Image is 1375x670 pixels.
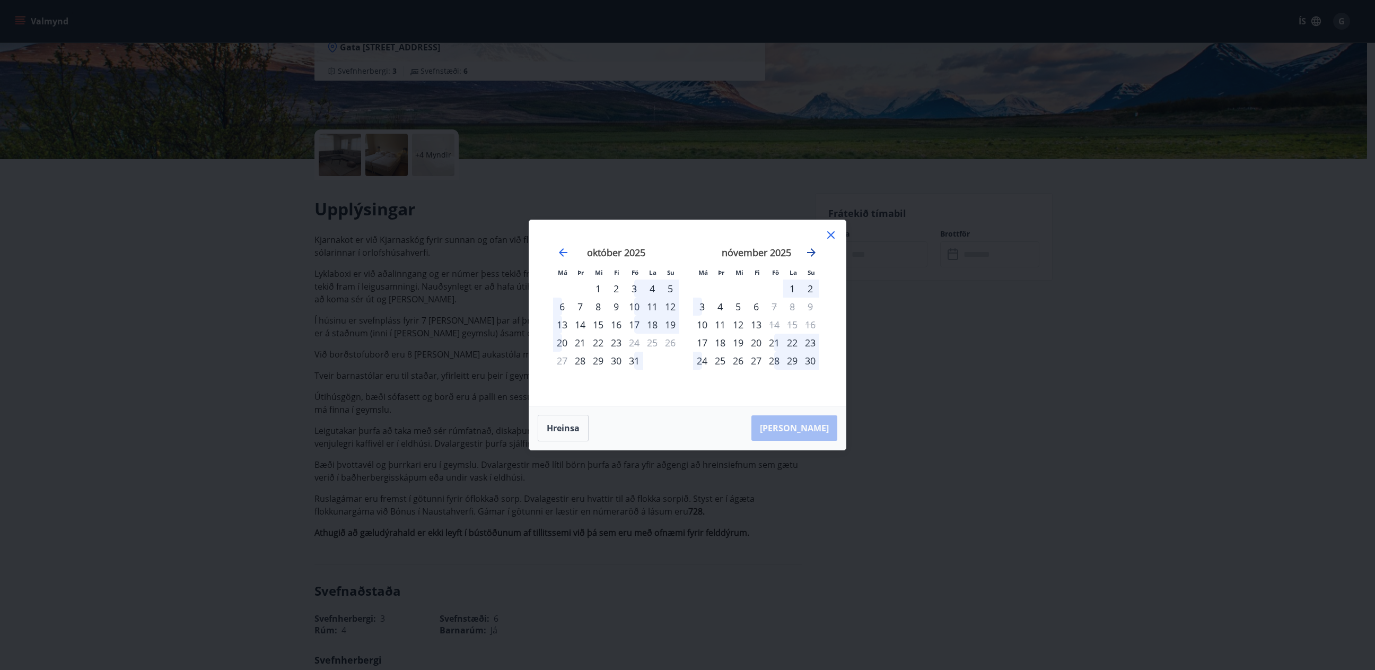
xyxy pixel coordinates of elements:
[765,298,783,316] div: Aðeins útritun í boði
[729,316,747,334] td: Choose miðvikudagur, 12. nóvember 2025 as your check-in date. It’s available.
[729,352,747,370] td: Choose miðvikudagur, 26. nóvember 2025 as your check-in date. It’s available.
[643,316,661,334] div: 18
[625,352,643,370] td: Choose föstudagur, 31. október 2025 as your check-in date. It’s available.
[783,352,801,370] div: 29
[729,298,747,316] div: 5
[765,316,783,334] div: Aðeins útritun í boði
[747,298,765,316] td: Choose fimmtudagur, 6. nóvember 2025 as your check-in date. It’s available.
[607,316,625,334] div: 16
[783,334,801,352] div: 22
[693,316,711,334] div: Aðeins innritun í boði
[553,334,571,352] div: 20
[693,352,711,370] div: 24
[632,268,638,276] small: Fö
[805,246,818,259] div: Move forward to switch to the next month.
[661,298,679,316] td: Choose sunnudagur, 12. október 2025 as your check-in date. It’s available.
[667,268,675,276] small: Su
[765,352,783,370] div: 28
[542,233,833,393] div: Calendar
[661,298,679,316] div: 12
[607,334,625,352] div: 23
[589,280,607,298] td: Choose miðvikudagur, 1. október 2025 as your check-in date. It’s available.
[625,352,643,370] div: 31
[625,280,643,298] td: Choose föstudagur, 3. október 2025 as your check-in date. It’s available.
[571,334,589,352] td: Choose þriðjudagur, 21. október 2025 as your check-in date. It’s available.
[772,268,779,276] small: Fö
[577,268,584,276] small: Þr
[571,316,589,334] td: Choose þriðjudagur, 14. október 2025 as your check-in date. It’s available.
[589,334,607,352] div: 22
[661,334,679,352] td: Not available. sunnudagur, 26. október 2025
[755,268,760,276] small: Fi
[589,352,607,370] div: 29
[643,316,661,334] td: Choose laugardagur, 18. október 2025 as your check-in date. It’s available.
[571,334,589,352] div: 21
[661,280,679,298] td: Choose sunnudagur, 5. október 2025 as your check-in date. It’s available.
[625,334,643,352] td: Not available. föstudagur, 24. október 2025
[765,316,783,334] td: Not available. föstudagur, 14. nóvember 2025
[587,246,645,259] strong: október 2025
[747,298,765,316] div: 6
[553,316,571,334] td: Choose mánudagur, 13. október 2025 as your check-in date. It’s available.
[729,316,747,334] div: 12
[553,298,571,316] div: 6
[765,352,783,370] td: Choose föstudagur, 28. nóvember 2025 as your check-in date. It’s available.
[747,352,765,370] td: Choose fimmtudagur, 27. nóvember 2025 as your check-in date. It’s available.
[643,298,661,316] td: Choose laugardagur, 11. október 2025 as your check-in date. It’s available.
[801,280,819,298] div: 2
[589,352,607,370] td: Choose miðvikudagur, 29. október 2025 as your check-in date. It’s available.
[729,334,747,352] td: Choose miðvikudagur, 19. nóvember 2025 as your check-in date. It’s available.
[571,352,589,370] div: Aðeins innritun í boði
[711,352,729,370] td: Choose þriðjudagur, 25. nóvember 2025 as your check-in date. It’s available.
[589,316,607,334] td: Choose miðvikudagur, 15. október 2025 as your check-in date. It’s available.
[595,268,603,276] small: Mi
[625,280,643,298] div: 3
[607,298,625,316] div: 9
[607,280,625,298] div: 2
[801,298,819,316] td: Not available. sunnudagur, 9. nóvember 2025
[553,352,571,370] td: Not available. mánudagur, 27. október 2025
[558,268,567,276] small: Má
[643,298,661,316] div: 11
[643,280,661,298] div: 4
[747,334,765,352] div: 20
[693,298,711,316] div: 3
[693,334,711,352] td: Choose mánudagur, 17. nóvember 2025 as your check-in date. It’s available.
[607,352,625,370] div: 30
[607,352,625,370] td: Choose fimmtudagur, 30. október 2025 as your check-in date. It’s available.
[625,298,643,316] div: 10
[801,352,819,370] td: Choose sunnudagur, 30. nóvember 2025 as your check-in date. It’s available.
[783,352,801,370] td: Choose laugardagur, 29. nóvember 2025 as your check-in date. It’s available.
[711,298,729,316] div: 4
[693,334,711,352] div: Aðeins innritun í boði
[571,298,589,316] div: 7
[661,316,679,334] div: 19
[553,334,571,352] td: Choose mánudagur, 20. október 2025 as your check-in date. It’s available.
[589,316,607,334] div: 15
[765,334,783,352] div: 21
[589,334,607,352] td: Choose miðvikudagur, 22. október 2025 as your check-in date. It’s available.
[722,246,791,259] strong: nóvember 2025
[649,268,656,276] small: La
[607,316,625,334] td: Choose fimmtudagur, 16. október 2025 as your check-in date. It’s available.
[589,280,607,298] div: 1
[571,316,589,334] div: 14
[747,316,765,334] div: 13
[711,352,729,370] div: 25
[571,298,589,316] td: Choose þriðjudagur, 7. október 2025 as your check-in date. It’s available.
[765,334,783,352] td: Choose föstudagur, 21. nóvember 2025 as your check-in date. It’s available.
[553,316,571,334] div: 13
[589,298,607,316] div: 8
[614,268,619,276] small: Fi
[801,316,819,334] td: Not available. sunnudagur, 16. nóvember 2025
[765,298,783,316] td: Not available. föstudagur, 7. nóvember 2025
[553,298,571,316] td: Choose mánudagur, 6. október 2025 as your check-in date. It’s available.
[607,334,625,352] td: Choose fimmtudagur, 23. október 2025 as your check-in date. It’s available.
[801,334,819,352] td: Choose sunnudagur, 23. nóvember 2025 as your check-in date. It’s available.
[571,352,589,370] td: Choose þriðjudagur, 28. október 2025 as your check-in date. It’s available.
[783,334,801,352] td: Choose laugardagur, 22. nóvember 2025 as your check-in date. It’s available.
[783,280,801,298] td: Choose laugardagur, 1. nóvember 2025 as your check-in date. It’s available.
[711,316,729,334] td: Choose þriðjudagur, 11. nóvember 2025 as your check-in date. It’s available.
[808,268,815,276] small: Su
[747,316,765,334] td: Choose fimmtudagur, 13. nóvember 2025 as your check-in date. It’s available.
